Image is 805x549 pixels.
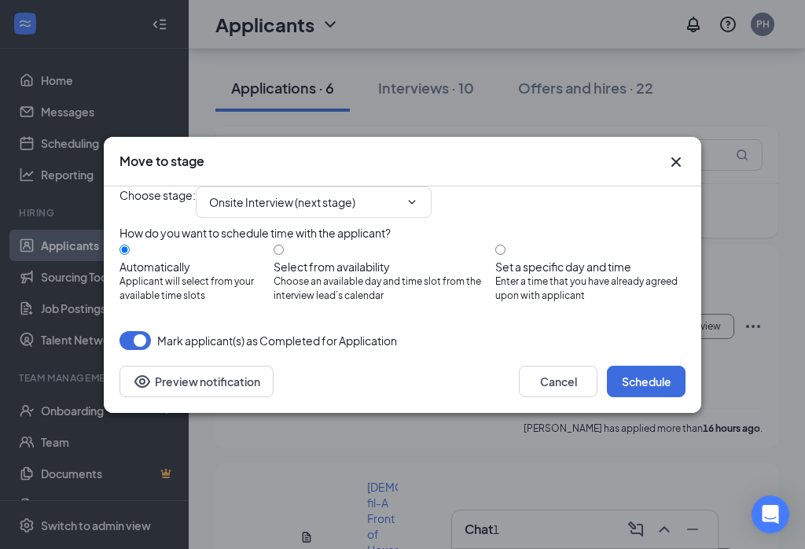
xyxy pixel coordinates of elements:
[133,372,152,391] svg: Eye
[667,153,686,171] svg: Cross
[119,366,274,397] button: Preview notificationEye
[607,366,686,397] button: Schedule
[495,274,686,304] span: Enter a time that you have already agreed upon with applicant
[119,274,274,304] span: Applicant will select from your available time slots
[752,496,789,533] div: Open Intercom Messenger
[274,259,495,274] div: Select from availability
[667,153,686,171] button: Close
[119,153,204,170] h3: Move to stage
[519,366,597,397] button: Cancel
[406,196,418,208] svg: ChevronDown
[119,259,274,274] div: Automatically
[119,224,686,241] div: How do you want to schedule time with the applicant?
[119,186,196,218] span: Choose stage :
[274,274,495,304] span: Choose an available day and time slot from the interview lead’s calendar
[495,259,686,274] div: Set a specific day and time
[157,331,397,350] span: Mark applicant(s) as Completed for Application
